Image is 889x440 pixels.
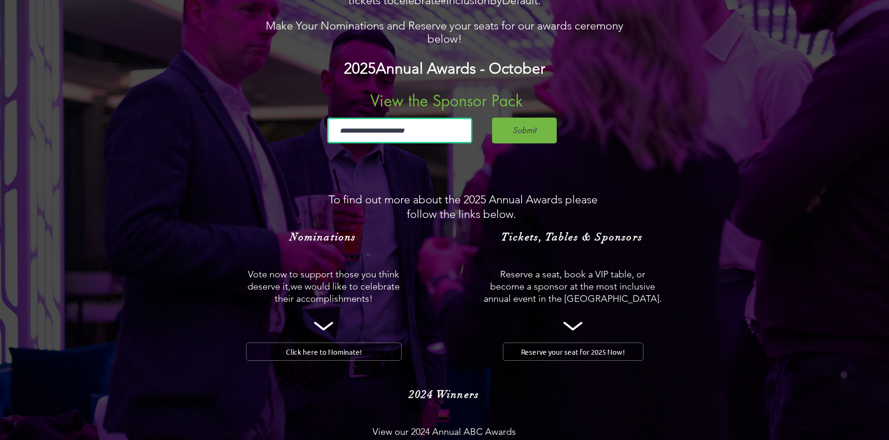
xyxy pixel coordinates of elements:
a: Click here to Nominate! [246,343,402,361]
span: Reserve a seat, book a VIP table, or become a sponsor at the most inclusive annual event in the [... [484,268,662,304]
span: we would like to celebrate their accomplishments! [275,281,400,304]
span: Vote now to support those you think deserve it, [247,268,399,292]
button: Submit [492,118,557,143]
span: Nominations [290,231,356,243]
span: 2024 Winners [409,388,479,401]
span: Annual Awards - October [376,60,545,77]
span: Make Your Nominations and Reserve your seats for our awards ceremony below! [266,19,623,46]
span: 2025 [344,60,376,77]
span: Reserve your seat for 2025 Now! [521,347,625,357]
a: Reserve your seat for 2025 Now! [503,343,643,361]
span: To find out more about the 2025 Annual Awards please follow the links below. [329,193,598,221]
span: Tickets, Tables & Sponsors [501,231,643,243]
span: View the Sponsor Pack [370,91,523,111]
span: Submit [513,125,536,136]
span: Click here to Nominate! [286,347,362,357]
